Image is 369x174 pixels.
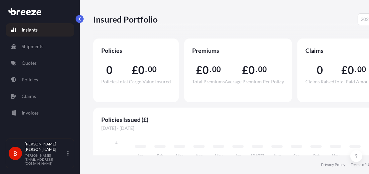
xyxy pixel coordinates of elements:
span: 0 [348,65,354,75]
span: . [355,67,356,72]
span: B [13,150,17,157]
p: Insured Portfolio [93,14,158,25]
tspan: Nov [332,153,340,158]
a: Shipments [6,40,74,53]
tspan: Aug [273,153,281,158]
span: Total Premiums [192,79,225,84]
a: Insights [6,23,74,37]
span: . [209,67,211,72]
p: Claims [22,93,36,100]
span: 00 [148,67,157,72]
span: £ [132,65,138,75]
span: £ [242,65,248,75]
tspan: Jun [235,153,241,158]
span: Total Cargo Value Insured [118,79,171,84]
tspan: 4 [115,140,118,145]
p: [PERSON_NAME][EMAIL_ADDRESS][DOMAIN_NAME] [25,153,66,165]
span: Claims Raised [305,79,334,84]
span: £ [341,65,348,75]
span: 00 [258,67,267,72]
tspan: Apr [196,153,203,158]
p: Invoices [22,110,39,116]
span: 0 [248,65,255,75]
span: 0 [202,65,209,75]
a: Quotes [6,56,74,70]
tspan: Mar [176,153,183,158]
span: . [145,67,147,72]
span: 00 [212,67,221,72]
span: £ [196,65,202,75]
p: Policies [22,76,38,83]
tspan: Sep [293,153,300,158]
p: Quotes [22,60,37,66]
span: . [255,67,257,72]
span: Average Premium Per Policy [225,79,284,84]
span: 0 [106,65,113,75]
a: Invoices [6,106,74,120]
span: 00 [357,67,366,72]
tspan: Oct [313,153,320,158]
p: [PERSON_NAME] [PERSON_NAME] [25,141,66,152]
tspan: May [215,153,223,158]
p: Shipments [22,43,43,50]
span: 0 [138,65,145,75]
tspan: Feb [157,153,164,158]
span: Premiums [192,46,284,54]
p: Insights [22,27,38,33]
a: Privacy Policy [321,162,345,167]
a: Policies [6,73,74,86]
span: 0 [317,65,323,75]
span: Policies [101,46,171,54]
span: Policies [101,79,118,84]
tspan: [DATE] [251,153,264,158]
a: Claims [6,90,74,103]
tspan: Jan [138,153,144,158]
